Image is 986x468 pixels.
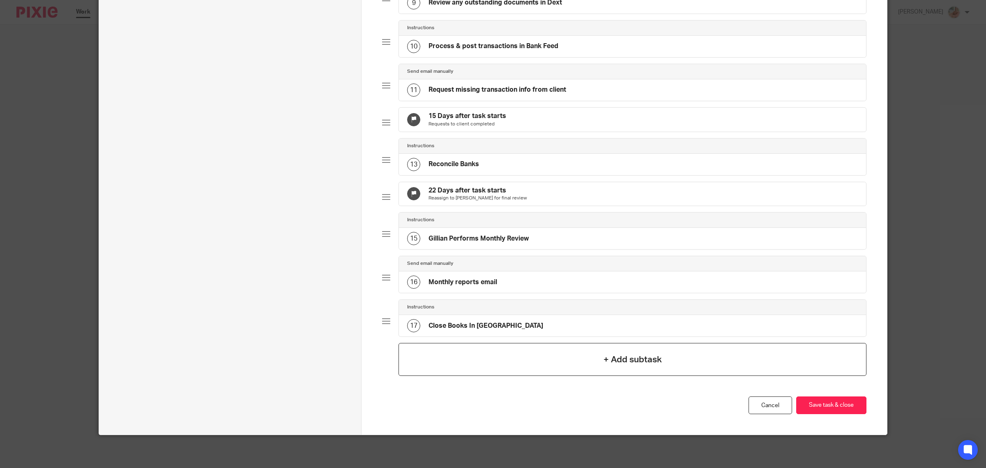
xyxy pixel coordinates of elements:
[428,234,529,243] h4: Gillian Performs Monthly Review
[407,158,420,171] div: 13
[407,276,420,289] div: 16
[428,278,497,287] h4: Monthly reports email
[428,322,543,330] h4: Close Books In [GEOGRAPHIC_DATA]
[407,25,434,31] h4: Instructions
[428,112,506,120] h4: 15 Days after task starts
[428,86,566,94] h4: Request missing transaction info from client
[604,353,662,366] h4: + Add subtask
[428,42,558,51] h4: Process & post transactions in Bank Feed
[407,68,453,75] h4: Send email manually
[407,83,420,97] div: 11
[796,396,866,414] button: Save task & close
[428,121,506,127] p: Requests to client completed
[407,319,420,332] div: 17
[428,195,527,202] p: Reassign to [PERSON_NAME] for final review
[407,260,453,267] h4: Send email manually
[428,160,479,169] h4: Reconcile Banks
[749,396,792,414] a: Cancel
[407,40,420,53] div: 10
[407,232,420,245] div: 15
[407,143,434,149] h4: Instructions
[428,186,527,195] h4: 22 Days after task starts
[407,304,434,310] h4: Instructions
[407,217,434,223] h4: Instructions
